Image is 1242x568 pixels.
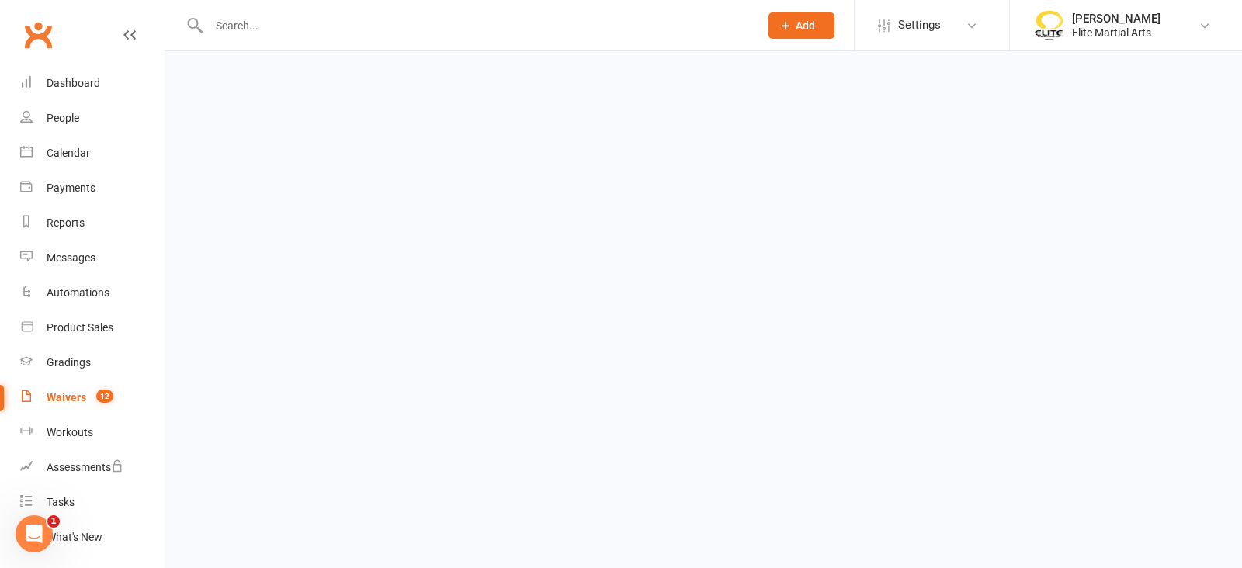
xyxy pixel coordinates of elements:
div: Waivers [47,391,86,403]
span: 1 [47,515,60,528]
div: Elite Martial Arts [1072,26,1160,40]
div: Product Sales [47,321,113,334]
div: Reports [47,216,85,229]
div: Automations [47,286,109,299]
a: People [20,101,164,136]
a: Waivers 12 [20,380,164,415]
a: Automations [20,275,164,310]
div: Dashboard [47,77,100,89]
input: Search... [204,15,748,36]
a: Dashboard [20,66,164,101]
a: Reports [20,206,164,241]
div: People [47,112,79,124]
iframe: Intercom live chat [16,515,53,552]
a: Tasks [20,485,164,520]
span: Add [796,19,815,32]
span: Settings [898,8,941,43]
div: Assessments [47,461,123,473]
div: Tasks [47,496,75,508]
a: What's New [20,520,164,555]
a: Workouts [20,415,164,450]
div: Calendar [47,147,90,159]
a: Payments [20,171,164,206]
div: Workouts [47,426,93,438]
a: Assessments [20,450,164,485]
span: 12 [96,390,113,403]
a: Calendar [20,136,164,171]
div: Gradings [47,356,91,369]
div: [PERSON_NAME] [1072,12,1160,26]
a: Gradings [20,345,164,380]
div: Payments [47,182,95,194]
a: Product Sales [20,310,164,345]
div: Messages [47,251,95,264]
div: What's New [47,531,102,543]
a: Clubworx [19,16,57,54]
button: Add [768,12,834,39]
a: Messages [20,241,164,275]
img: thumb_image1508806937.png [1033,10,1064,41]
